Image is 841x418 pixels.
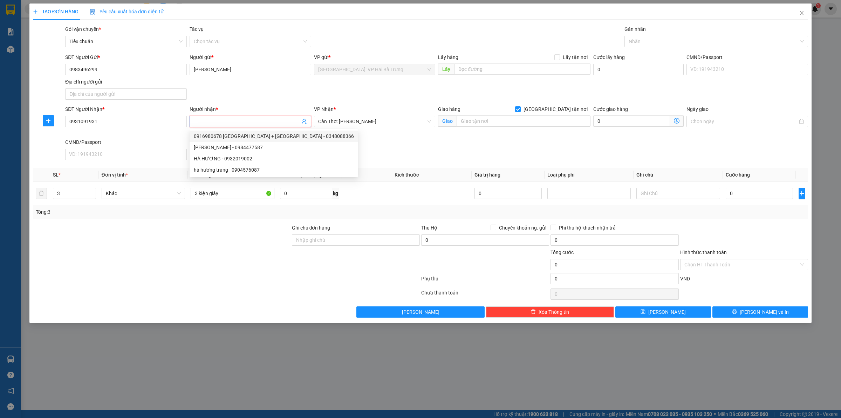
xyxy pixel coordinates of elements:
[3,24,53,36] span: [PHONE_NUMBER]
[474,172,500,178] span: Giá trị hàng
[65,105,187,113] div: SĐT Người Nhận
[65,78,187,86] div: Địa chỉ người gửi
[593,54,625,60] label: Cước lấy hàng
[47,3,139,13] strong: PHIẾU DÁN LÊN HÀNG
[593,64,684,75] input: Cước lấy hàng
[680,250,727,255] label: Hình thức thanh toán
[36,188,47,199] button: delete
[190,153,358,164] div: HÀ HƯƠNG - 0932019002
[395,172,419,178] span: Kích thước
[556,224,618,232] span: Phí thu hộ khách nhận trả
[190,142,358,153] div: Hà Hương - 0984477587
[648,308,686,316] span: [PERSON_NAME]
[457,115,590,127] input: Giao tận nơi
[726,172,750,178] span: Cước hàng
[615,306,711,318] button: save[PERSON_NAME]
[691,118,798,125] input: Ngày giao
[438,115,457,127] span: Giao
[438,54,458,60] span: Lấy hàng
[712,306,808,318] button: printer[PERSON_NAME] và In
[551,250,574,255] span: Tổng cước
[496,224,549,232] span: Chuyển khoản ng. gửi
[53,172,59,178] span: SL
[438,106,460,112] span: Giao hàng
[560,53,590,61] span: Lấy tận nơi
[474,188,542,199] input: 0
[43,115,54,126] button: plus
[421,225,437,231] span: Thu Hộ
[194,155,354,162] div: HÀ HƯƠNG - 0932019002
[65,26,101,32] span: Gói vận chuyển
[44,14,141,21] span: Ngày in phiếu: 14:11 ngày
[634,168,723,182] th: Ghi chú
[539,308,569,316] span: Xóa Thông tin
[194,144,354,151] div: [PERSON_NAME] - 0984477587
[69,36,183,47] span: Tiêu chuẩn
[593,115,670,127] input: Cước giao hàng
[19,24,37,30] strong: CSKH:
[680,276,690,281] span: VND
[301,119,307,124] span: user-add
[332,188,339,199] span: kg
[318,64,431,75] span: Hà Nội: VP Hai Bà Trưng
[314,53,436,61] div: VP gửi
[686,53,808,61] div: CMND/Passport
[318,116,431,127] span: Cần Thơ: Kho Ninh Kiều
[3,42,107,52] span: Mã đơn: VHBT1310250007
[191,188,274,199] input: VD: Bàn, Ghế
[486,306,614,318] button: deleteXóa Thông tin
[102,172,128,178] span: Đơn vị tính
[740,308,789,316] span: [PERSON_NAME] và In
[36,208,324,216] div: Tổng: 3
[190,164,358,175] div: hà hương trang - 0904576087
[521,105,590,113] span: [GEOGRAPHIC_DATA] tận nơi
[292,234,420,246] input: Ghi chú đơn hàng
[545,168,634,182] th: Loại phụ phí
[792,4,812,23] button: Close
[593,106,628,112] label: Cước giao hàng
[454,64,590,75] input: Dọc đường
[799,191,805,196] span: plus
[641,309,645,315] span: save
[194,166,354,174] div: hà hương trang - 0904576087
[624,26,646,32] label: Gán nhãn
[33,9,38,14] span: plus
[402,308,439,316] span: [PERSON_NAME]
[686,106,709,112] label: Ngày giao
[190,128,311,136] div: Tên không hợp lệ
[314,106,334,112] span: VP Nhận
[438,64,454,75] span: Lấy
[732,309,737,315] span: printer
[674,118,679,124] span: dollar-circle
[190,53,311,61] div: Người gửi
[65,53,187,61] div: SĐT Người Gửi
[33,9,78,14] span: TẠO ĐƠN HÀNG
[799,10,805,16] span: close
[65,138,187,146] div: CMND/Passport
[190,131,358,142] div: 0916980678 Hà Hương + Khánh Linh - 0348088366
[531,309,536,315] span: delete
[356,306,484,318] button: [PERSON_NAME]
[65,88,187,100] input: Địa chỉ của người gửi
[420,275,550,287] div: Phụ thu
[90,9,164,14] span: Yêu cầu xuất hóa đơn điện tử
[90,9,95,15] img: icon
[420,289,550,301] div: Chưa thanh toán
[106,188,181,199] span: Khác
[636,188,720,199] input: Ghi Chú
[292,225,330,231] label: Ghi chú đơn hàng
[190,105,311,113] div: Người nhận
[190,26,204,32] label: Tác vụ
[61,24,129,37] span: CÔNG TY TNHH CHUYỂN PHÁT NHANH BẢO AN
[43,118,54,124] span: plus
[194,132,354,140] div: 0916980678 [GEOGRAPHIC_DATA] + [GEOGRAPHIC_DATA] - 0348088366
[799,188,805,199] button: plus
